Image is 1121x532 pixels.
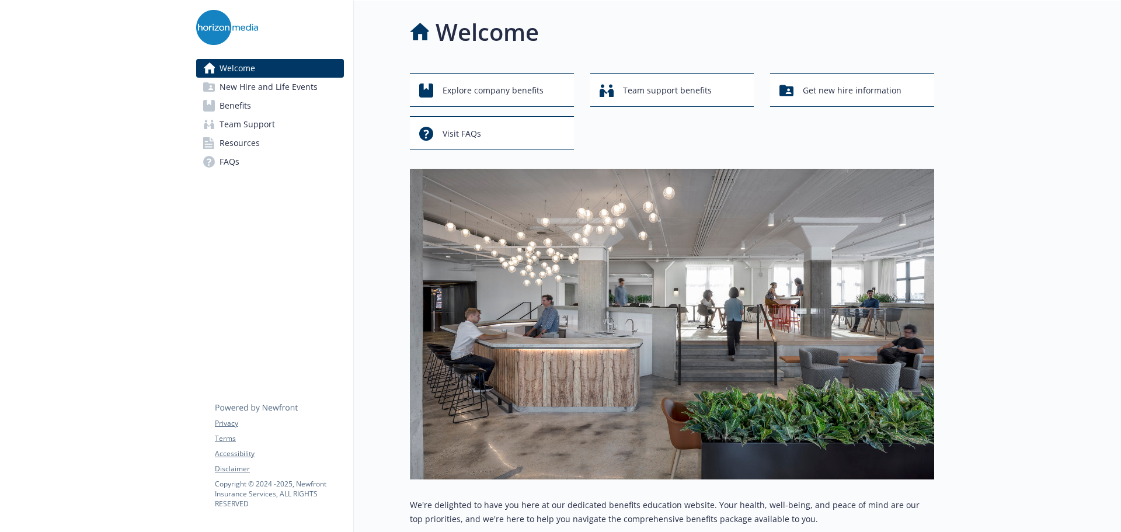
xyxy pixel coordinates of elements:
[410,169,934,479] img: overview page banner
[196,96,344,115] a: Benefits
[220,78,318,96] span: New Hire and Life Events
[623,79,712,102] span: Team support benefits
[803,79,901,102] span: Get new hire information
[215,433,343,444] a: Terms
[443,123,481,145] span: Visit FAQs
[215,418,343,429] a: Privacy
[196,134,344,152] a: Resources
[220,134,260,152] span: Resources
[215,448,343,459] a: Accessibility
[436,15,539,50] h1: Welcome
[196,115,344,134] a: Team Support
[220,152,239,171] span: FAQs
[215,464,343,474] a: Disclaimer
[196,152,344,171] a: FAQs
[220,96,251,115] span: Benefits
[215,479,343,509] p: Copyright © 2024 - 2025 , Newfront Insurance Services, ALL RIGHTS RESERVED
[410,498,934,526] p: We're delighted to have you here at our dedicated benefits education website. Your health, well-b...
[410,73,574,107] button: Explore company benefits
[410,116,574,150] button: Visit FAQs
[196,78,344,96] a: New Hire and Life Events
[590,73,754,107] button: Team support benefits
[220,59,255,78] span: Welcome
[443,79,544,102] span: Explore company benefits
[220,115,275,134] span: Team Support
[770,73,934,107] button: Get new hire information
[196,59,344,78] a: Welcome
